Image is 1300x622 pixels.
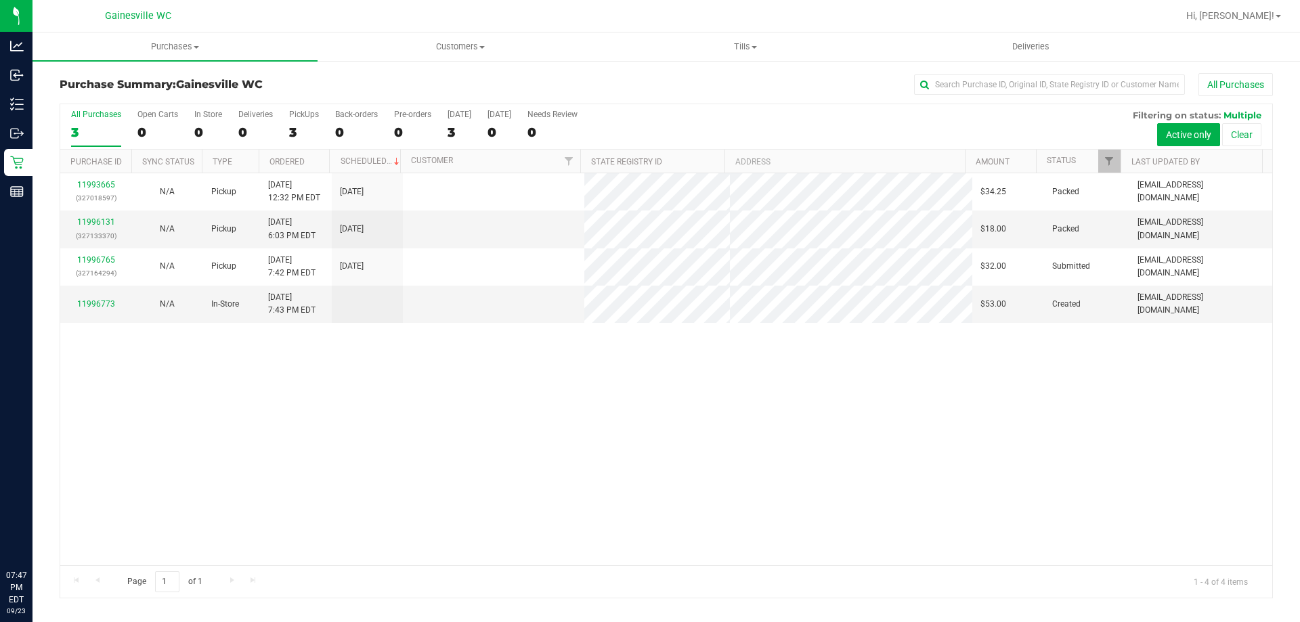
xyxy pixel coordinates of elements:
[10,97,24,111] inline-svg: Inventory
[142,157,194,166] a: Sync Status
[1098,150,1121,173] a: Filter
[268,216,316,242] span: [DATE] 6:03 PM EDT
[211,223,236,236] span: Pickup
[980,185,1006,198] span: $34.25
[487,110,511,119] div: [DATE]
[1052,298,1081,311] span: Created
[994,41,1068,53] span: Deliveries
[71,125,121,140] div: 3
[1222,123,1261,146] button: Clear
[77,180,115,190] a: 11993665
[160,260,175,273] button: N/A
[160,185,175,198] button: N/A
[394,125,431,140] div: 0
[32,32,318,61] a: Purchases
[603,32,888,61] a: Tills
[77,299,115,309] a: 11996773
[603,41,887,53] span: Tills
[68,192,123,204] p: (327018597)
[211,260,236,273] span: Pickup
[340,185,364,198] span: [DATE]
[980,260,1006,273] span: $32.00
[268,291,316,317] span: [DATE] 7:43 PM EDT
[71,110,121,119] div: All Purchases
[980,223,1006,236] span: $18.00
[1133,110,1221,120] span: Filtering on status:
[448,110,471,119] div: [DATE]
[70,157,122,166] a: Purchase ID
[211,298,239,311] span: In-Store
[137,125,178,140] div: 0
[160,223,175,236] button: N/A
[1223,110,1261,120] span: Multiple
[211,185,236,198] span: Pickup
[527,125,578,140] div: 0
[10,39,24,53] inline-svg: Analytics
[68,267,123,280] p: (327164294)
[60,79,464,91] h3: Purchase Summary:
[194,110,222,119] div: In Store
[10,185,24,198] inline-svg: Reports
[269,157,305,166] a: Ordered
[411,156,453,165] a: Customer
[10,156,24,169] inline-svg: Retail
[155,571,179,592] input: 1
[335,110,378,119] div: Back-orders
[340,260,364,273] span: [DATE]
[1047,156,1076,165] a: Status
[1131,157,1200,166] a: Last Updated By
[888,32,1173,61] a: Deliveries
[160,299,175,309] span: Not Applicable
[289,110,319,119] div: PickUps
[194,125,222,140] div: 0
[335,125,378,140] div: 0
[40,512,56,528] iframe: Resource center unread badge
[340,223,364,236] span: [DATE]
[105,10,171,22] span: Gainesville WC
[213,157,232,166] a: Type
[318,32,603,61] a: Customers
[1137,291,1264,317] span: [EMAIL_ADDRESS][DOMAIN_NAME]
[6,606,26,616] p: 09/23
[1137,254,1264,280] span: [EMAIL_ADDRESS][DOMAIN_NAME]
[1198,73,1273,96] button: All Purchases
[1137,179,1264,204] span: [EMAIL_ADDRESS][DOMAIN_NAME]
[980,298,1006,311] span: $53.00
[341,156,402,166] a: Scheduled
[10,127,24,140] inline-svg: Outbound
[1183,571,1259,592] span: 1 - 4 of 4 items
[914,74,1185,95] input: Search Purchase ID, Original ID, State Registry ID or Customer Name...
[318,41,602,53] span: Customers
[160,261,175,271] span: Not Applicable
[1157,123,1220,146] button: Active only
[1052,223,1079,236] span: Packed
[137,110,178,119] div: Open Carts
[32,41,318,53] span: Purchases
[448,125,471,140] div: 3
[268,179,320,204] span: [DATE] 12:32 PM EDT
[591,157,662,166] a: State Registry ID
[10,68,24,82] inline-svg: Inbound
[558,150,580,173] a: Filter
[268,254,316,280] span: [DATE] 7:42 PM EDT
[1186,10,1274,21] span: Hi, [PERSON_NAME]!
[1052,185,1079,198] span: Packed
[238,125,273,140] div: 0
[160,187,175,196] span: Not Applicable
[77,255,115,265] a: 11996765
[487,125,511,140] div: 0
[976,157,1010,166] a: Amount
[116,571,213,592] span: Page of 1
[160,224,175,234] span: Not Applicable
[14,514,54,554] iframe: Resource center
[527,110,578,119] div: Needs Review
[289,125,319,140] div: 3
[238,110,273,119] div: Deliveries
[77,217,115,227] a: 11996131
[160,298,175,311] button: N/A
[1052,260,1090,273] span: Submitted
[724,150,965,173] th: Address
[68,229,123,242] p: (327133370)
[6,569,26,606] p: 07:47 PM EDT
[1137,216,1264,242] span: [EMAIL_ADDRESS][DOMAIN_NAME]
